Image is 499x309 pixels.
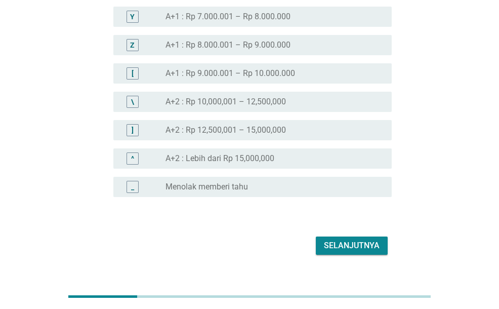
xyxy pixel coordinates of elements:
label: A+1 : Rp 8.000.001 – Rp 9.000.000 [165,40,290,50]
div: ^ [131,153,134,164]
div: Selanjutnya [324,240,380,252]
label: A+2 : Lebih dari Rp 15,000,000 [165,153,274,164]
div: ] [132,125,134,135]
label: A+2 : Rp 12,500,001 – 15,000,000 [165,125,286,135]
div: Y [130,11,135,22]
label: A+1 : Rp 9.000.001 – Rp 10.000.000 [165,68,295,79]
button: Selanjutnya [316,237,388,255]
label: A+1 : Rp 7.000.001 – Rp 8.000.000 [165,12,290,22]
label: A+2 : Rp 10,000,001 – 12,500,000 [165,97,286,107]
div: [ [132,68,134,79]
div: Z [130,40,135,50]
div: _ [131,181,134,192]
div: \ [131,96,134,107]
label: Menolak memberi tahu [165,182,248,192]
